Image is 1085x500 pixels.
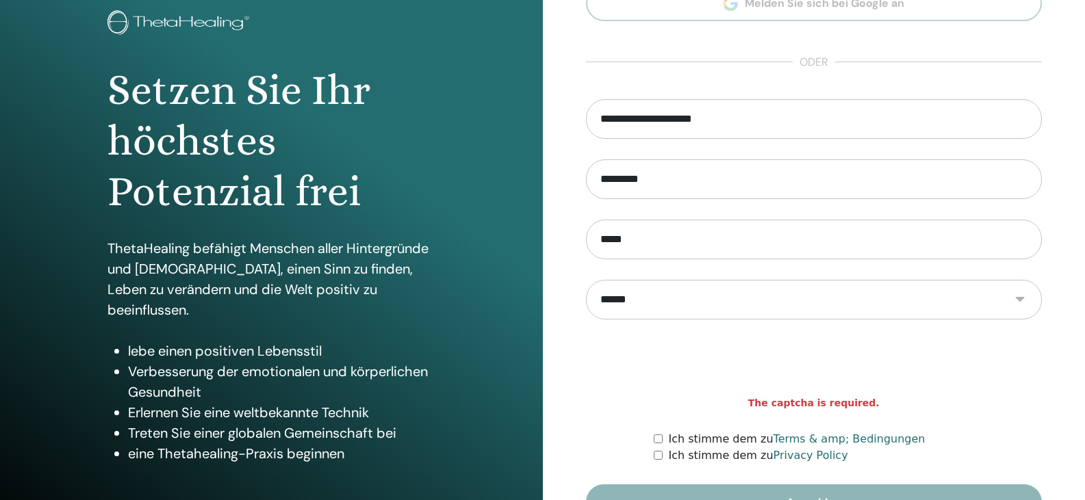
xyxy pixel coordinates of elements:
li: lebe einen positiven Lebensstil [128,341,435,361]
li: Verbesserung der emotionalen und körperlichen Gesundheit [128,361,435,402]
p: ThetaHealing befähigt Menschen aller Hintergründe und [DEMOGRAPHIC_DATA], einen Sinn zu finden, L... [107,238,435,320]
li: Erlernen Sie eine weltbekannte Technik [128,402,435,423]
iframe: reCAPTCHA [710,340,918,393]
a: Terms & amp; Bedingungen [774,432,926,445]
label: Ich stimme dem zu [668,431,925,447]
li: eine Thetahealing-Praxis beginnen [128,443,435,464]
label: Ich stimme dem zu [668,447,847,464]
strong: The captcha is required. [748,396,880,410]
a: Privacy Policy [774,449,848,462]
li: Treten Sie einer globalen Gemeinschaft bei [128,423,435,443]
h1: Setzen Sie Ihr höchstes Potenzial frei [107,65,435,218]
span: oder [793,54,835,70]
